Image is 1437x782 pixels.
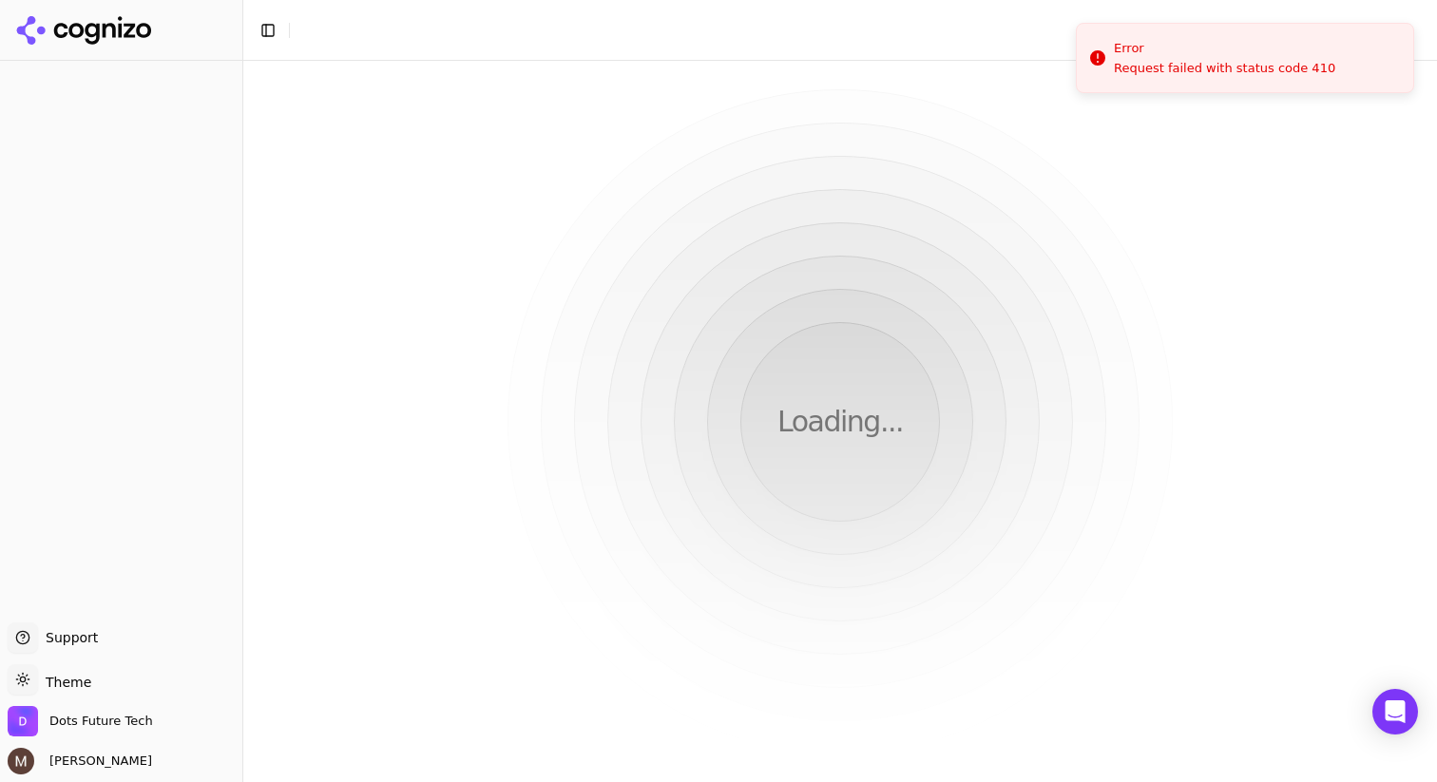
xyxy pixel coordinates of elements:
div: Error [1114,39,1335,58]
button: Open organization switcher [8,706,153,736]
div: Open Intercom Messenger [1372,689,1418,734]
p: Loading... [777,405,903,439]
span: Dots Future Tech [49,713,153,730]
button: Open user button [8,748,152,774]
div: Request failed with status code 410 [1114,60,1335,77]
img: Martyn Strydom [8,748,34,774]
img: Dots Future Tech [8,706,38,736]
span: Theme [38,675,91,690]
span: [PERSON_NAME] [42,753,152,770]
span: Support [38,628,98,647]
